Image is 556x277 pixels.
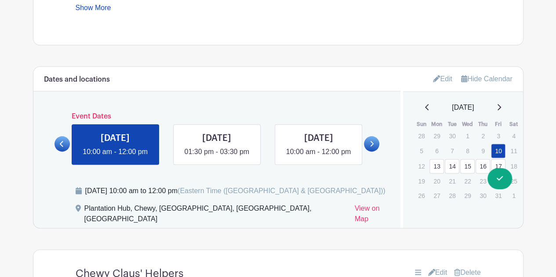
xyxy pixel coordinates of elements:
a: Edit [433,72,452,86]
a: 16 [476,159,490,173]
th: Mon [429,120,444,129]
p: 21 [445,174,459,188]
th: Thu [475,120,491,129]
p: 11 [506,144,521,158]
div: Plantation Hub, Chewy, [GEOGRAPHIC_DATA], [GEOGRAPHIC_DATA], [GEOGRAPHIC_DATA] [84,203,348,228]
p: 22 [460,174,475,188]
a: 10 [491,144,505,158]
div: [DATE] 10:00 am to 12:00 pm [85,186,385,196]
th: Fri [491,120,506,129]
a: 14 [445,159,459,173]
p: 18 [506,159,521,173]
p: 31 [491,189,505,202]
th: Wed [460,120,475,129]
p: 27 [429,189,444,202]
p: 7 [445,144,459,158]
th: Tue [444,120,460,129]
th: Sat [506,120,521,129]
p: 30 [476,189,490,202]
p: 1 [506,189,521,202]
span: (Eastern Time ([GEOGRAPHIC_DATA] & [GEOGRAPHIC_DATA])) [178,187,385,194]
a: Show More [76,4,111,15]
p: 9 [476,144,490,158]
p: 1 [460,129,475,143]
p: 3 [491,129,505,143]
p: 20 [429,174,444,188]
h6: Dates and locations [44,76,110,84]
a: 13 [429,159,444,173]
th: Sun [414,120,429,129]
p: 29 [460,189,475,202]
p: 12 [414,159,429,173]
p: 29 [429,129,444,143]
a: 15 [460,159,475,173]
p: 4 [506,129,521,143]
span: [DATE] [452,102,474,113]
p: 6 [429,144,444,158]
p: 25 [506,174,521,188]
p: 28 [445,189,459,202]
p: 2 [476,129,490,143]
h6: Event Dates [70,112,364,121]
p: 26 [414,189,429,202]
a: View on Map [355,203,390,228]
p: 8 [460,144,475,158]
p: 30 [445,129,459,143]
a: 17 [491,159,505,173]
p: 5 [414,144,429,158]
p: 28 [414,129,429,143]
p: 23 [476,174,490,188]
p: 19 [414,174,429,188]
a: Hide Calendar [461,75,512,83]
